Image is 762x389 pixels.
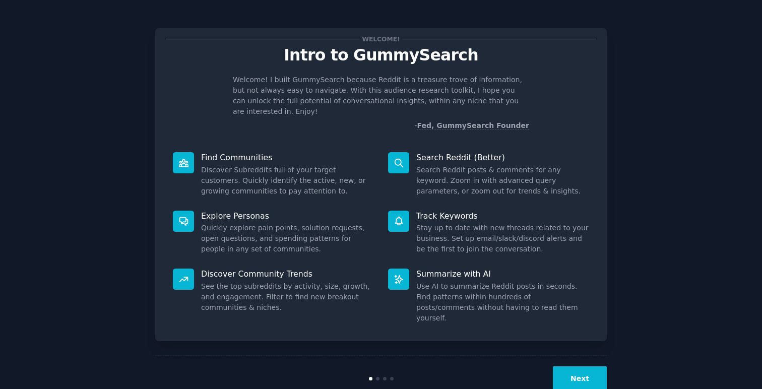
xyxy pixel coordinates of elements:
[417,121,529,130] a: Fed, GummySearch Founder
[416,211,589,221] p: Track Keywords
[201,211,374,221] p: Explore Personas
[416,152,589,163] p: Search Reddit (Better)
[416,165,589,197] dd: Search Reddit posts & comments for any keyword. Zoom in with advanced query parameters, or zoom o...
[201,165,374,197] dd: Discover Subreddits full of your target customers. Quickly identify the active, new, or growing c...
[416,281,589,323] dd: Use AI to summarize Reddit posts in seconds. Find patterns within hundreds of posts/comments with...
[416,269,589,279] p: Summarize with AI
[201,223,374,254] dd: Quickly explore pain points, solution requests, open questions, and spending patterns for people ...
[414,120,529,131] div: -
[201,269,374,279] p: Discover Community Trends
[360,34,402,44] span: Welcome!
[201,152,374,163] p: Find Communities
[416,223,589,254] dd: Stay up to date with new threads related to your business. Set up email/slack/discord alerts and ...
[166,46,596,64] p: Intro to GummySearch
[233,75,529,117] p: Welcome! I built GummySearch because Reddit is a treasure trove of information, but not always ea...
[201,281,374,313] dd: See the top subreddits by activity, size, growth, and engagement. Filter to find new breakout com...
